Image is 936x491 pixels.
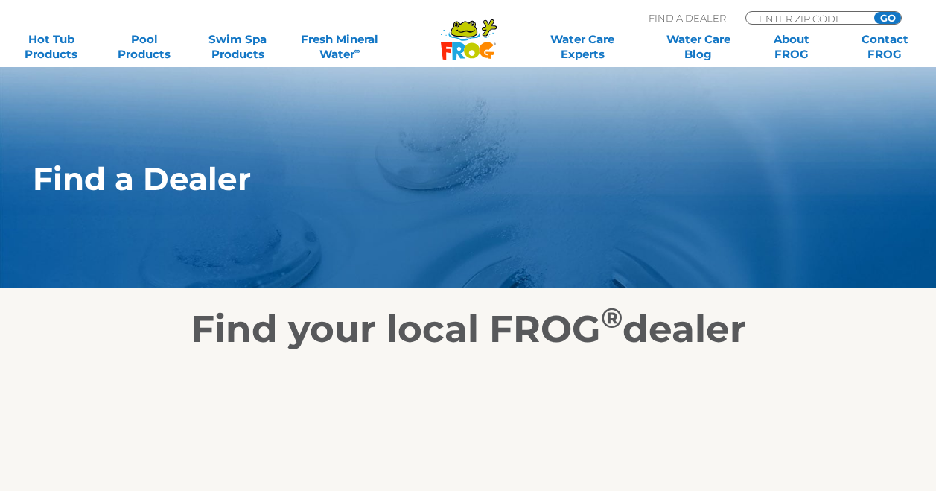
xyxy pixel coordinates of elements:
[523,32,641,62] a: Water CareExperts
[354,45,360,56] sup: ∞
[201,32,273,62] a: Swim SpaProducts
[33,161,835,197] h1: Find a Dealer
[601,301,623,335] sup: ®
[108,32,180,62] a: PoolProducts
[849,32,921,62] a: ContactFROG
[15,32,87,62] a: Hot TubProducts
[662,32,734,62] a: Water CareBlog
[757,12,858,25] input: Zip Code Form
[10,307,926,352] h2: Find your local FROG dealer
[295,32,386,62] a: Fresh MineralWater∞
[874,12,901,24] input: GO
[649,11,726,25] p: Find A Dealer
[755,32,827,62] a: AboutFROG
